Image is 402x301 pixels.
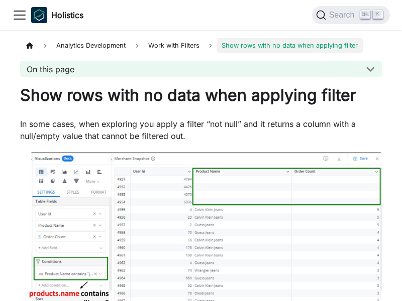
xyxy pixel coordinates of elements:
kbd: K [373,10,383,19]
a: Home page [20,38,39,53]
p: In some cases, when exploring you apply a filter “not null” and it returns a column with a null/e... [20,118,382,142]
span: Show rows with no data when applying filter [217,38,363,53]
span: Search [326,11,361,20]
a: HolisticsHolistics [31,7,83,23]
button: Toggle navigation bar [12,8,27,23]
button: On this page [20,61,382,77]
b: Holistics [51,9,83,21]
button: Search (Ctrl+K) [312,6,390,24]
nav: Breadcrumbs [20,38,382,53]
span: Analytics Development [51,38,131,53]
img: Holistics [31,7,47,23]
h1: Show rows with no data when applying filter [20,85,382,105]
span: Work with Filters [143,38,205,53]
